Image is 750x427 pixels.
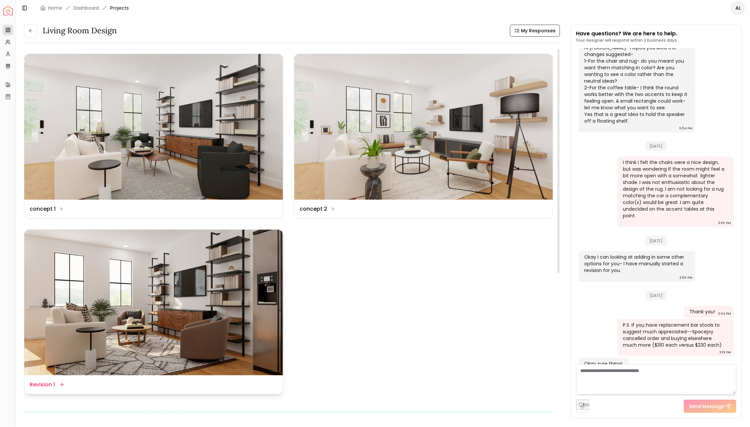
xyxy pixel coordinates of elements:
[679,274,692,281] div: 3:53 PM
[24,410,553,424] button: How was your Spacejoy Experience?Feeling terribleFeeling badFeeling goodFeeling awesome
[645,236,667,246] span: [DATE]
[30,205,56,213] dd: concept 1
[48,5,62,11] a: Home
[623,159,727,219] div: I think I felt the chairs were a nice design, but was wondering if the room might feel a bit more...
[679,125,692,132] div: 6:54 PM
[623,322,727,348] div: P.S. If you have replacement bar stools to suggest much appreciated--Spacejoy cancelled order and...
[300,205,327,213] dd: concept 2
[731,1,745,15] button: AL
[584,254,688,274] div: Okay I can looking at adding in some other options for you- I have manually started a revision fo...
[584,360,622,367] div: Okay sure thing!
[719,349,731,356] div: 3:13 PM
[732,2,744,14] span: AL
[24,230,283,375] img: Revision 1
[40,5,129,11] nav: breadcrumb
[576,38,678,43] p: Your designer will respond within 2 business days.
[645,291,667,300] span: [DATE]
[29,413,126,421] p: How was your Spacejoy Experience?
[521,27,556,34] span: My Responses
[718,310,731,317] div: 3:04 PM
[43,25,117,36] h3: Living Room design
[576,30,678,38] p: Have questions? We are here to help.
[3,6,13,15] a: Spacejoy
[510,25,560,37] button: My Responses
[645,141,667,151] span: [DATE]
[718,220,731,226] div: 3:30 PM
[24,229,283,394] a: Revision 1Revision 1
[584,44,688,124] div: Hi [PERSON_NAME]- hoped you liked the changes suggested- 1-For the chair and rug- do you meant yo...
[3,6,13,15] img: Spacejoy Logo
[294,54,553,200] img: concept 2
[689,308,715,315] div: Thank you!
[294,54,553,219] a: concept 2concept 2
[24,54,283,200] img: concept 1
[74,5,99,11] a: Dashboard
[30,381,55,389] dd: Revision 1
[110,5,129,11] span: Projects
[24,54,283,219] a: concept 1concept 1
